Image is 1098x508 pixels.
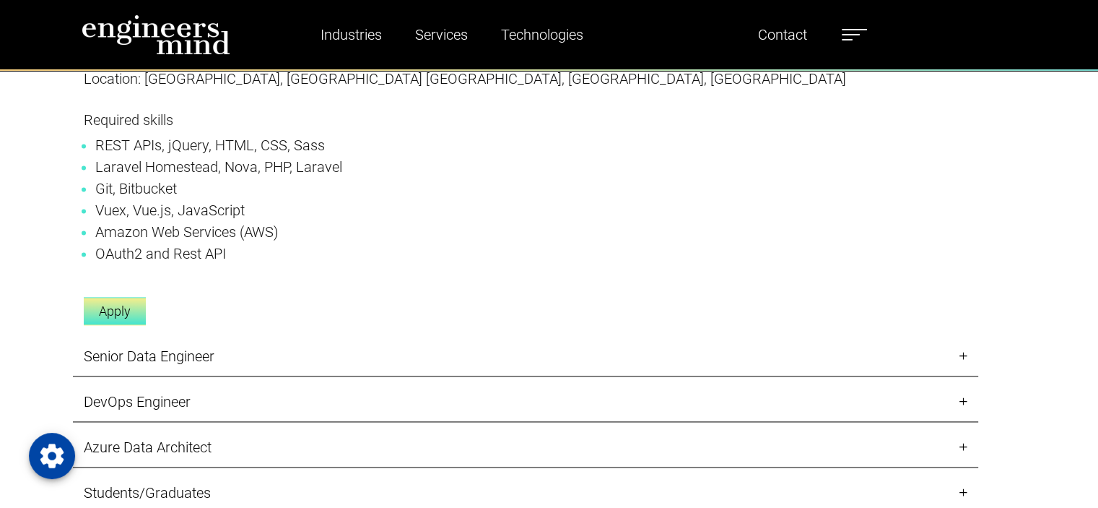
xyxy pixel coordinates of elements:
li: Laravel Homestead, Nova, PHP, Laravel [95,156,956,178]
p: Location: [GEOGRAPHIC_DATA], [GEOGRAPHIC_DATA] [GEOGRAPHIC_DATA], [GEOGRAPHIC_DATA], [GEOGRAPHIC_... [84,68,967,90]
li: Git, Bitbucket [95,178,956,199]
li: Amazon Web Services (AWS) [95,221,956,243]
li: REST APIs, jQuery, HTML, CSS, Sass [95,134,956,156]
a: Services [409,18,474,51]
a: Industries [315,18,388,51]
a: Contact [752,18,813,51]
li: Vuex, Vue.js, JavaScript [95,199,956,221]
a: Apply [84,297,146,325]
a: DevOps Engineer [73,382,978,422]
img: logo [82,14,230,55]
li: OAuth2 and Rest API [95,243,956,264]
a: Senior Data Engineer [73,337,978,376]
h5: Required skills [84,111,967,129]
a: Azure Data Architect [73,428,978,468]
a: Technologies [495,18,589,51]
